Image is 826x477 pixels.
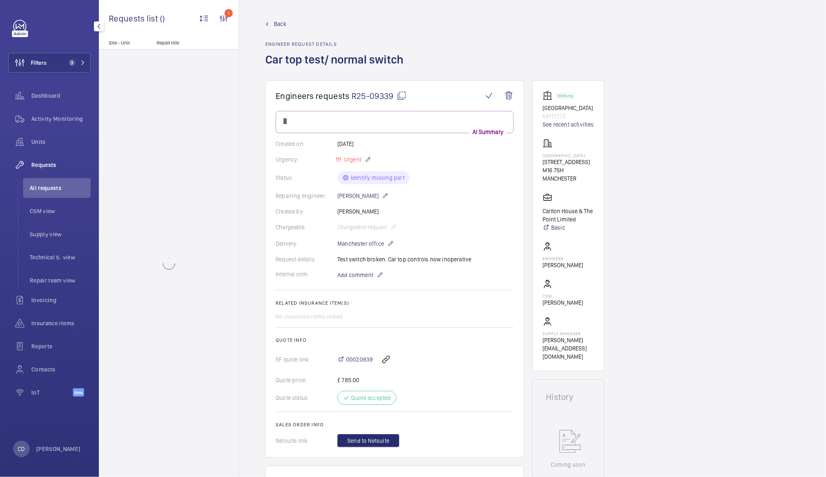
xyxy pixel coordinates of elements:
span: R25-09339 [351,91,407,101]
p: AI Summary [469,128,507,136]
span: Back [274,20,286,28]
h2: Quote info [276,337,514,343]
span: Contacts [31,365,91,374]
button: Send to Netsuite [337,434,399,447]
span: Requests [31,161,91,169]
span: Insurance items [31,319,91,327]
span: Technical S. view [30,253,91,261]
h2: Related insurance item(s) [276,300,514,306]
p: 64117273 [543,112,594,120]
span: Supply view [30,230,91,238]
span: Dashboard [31,92,91,100]
img: elevator.svg [543,91,556,101]
h2: Engineer request details [265,41,408,47]
span: Units [31,138,91,146]
a: 00020839 [337,355,373,364]
p: [PERSON_NAME] [543,298,583,307]
p: [GEOGRAPHIC_DATA] [543,153,594,158]
span: Filters [31,59,47,67]
span: All requests [30,184,91,192]
h2: Sales order info [276,422,514,428]
p: Repair title [157,40,211,46]
h1: Car top test/ normal switch [265,52,408,80]
button: Filters3 [8,53,91,73]
span: Activity Monitoring [31,115,91,123]
p: M16 7SH MANCHESTER [543,166,594,183]
p: Site - Unit [99,40,153,46]
span: Reports [31,342,91,350]
p: CSM [543,294,583,298]
p: [PERSON_NAME] [543,261,583,269]
p: Carlton House & The Point Limited [543,207,594,223]
span: 3 [69,59,75,66]
a: See recent activities [543,120,594,129]
span: Beta [73,388,84,397]
p: Engineer [543,256,583,261]
h1: History [546,393,591,401]
p: Supply manager [543,331,594,336]
span: IoT [31,388,73,397]
p: [PERSON_NAME] [337,191,388,201]
span: Engineers requests [276,91,350,101]
span: Add comment [337,271,373,279]
span: 00020839 [346,355,373,364]
span: Send to Netsuite [347,437,389,445]
span: Urgent [342,156,361,163]
p: Working [558,94,573,97]
span: Requests list [109,13,160,23]
span: Repair team view [30,276,91,284]
p: [PERSON_NAME] [36,445,81,453]
a: Basic [543,223,594,232]
span: Invoicing [31,296,91,304]
p: Manchester office [337,239,394,249]
p: CD [18,445,25,453]
p: [PERSON_NAME][EMAIL_ADDRESS][DOMAIN_NAME] [543,336,594,361]
p: Coming soon [551,461,585,469]
span: CSM view [30,207,91,215]
p: [GEOGRAPHIC_DATA] [543,104,594,112]
p: [STREET_ADDRESS] [543,158,594,166]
